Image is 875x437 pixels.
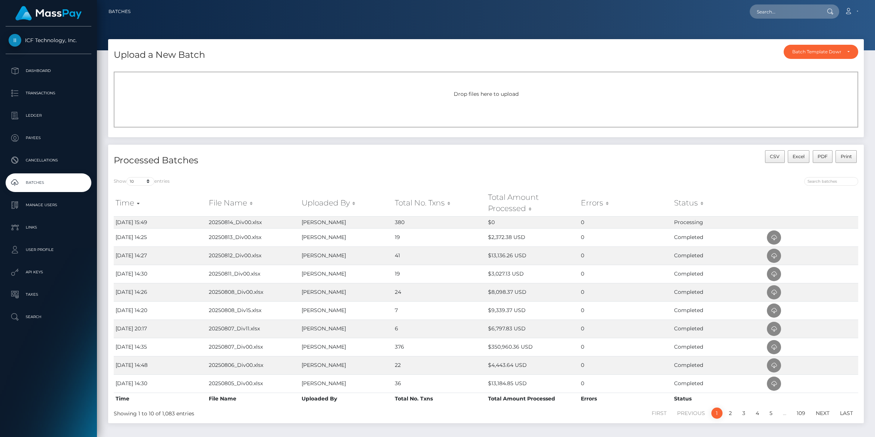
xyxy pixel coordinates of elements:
button: Batch Template Download [784,45,858,59]
td: [DATE] 14:30 [114,374,207,393]
td: $3,027.13 USD [486,265,579,283]
label: Show entries [114,177,170,186]
td: $2,372.38 USD [486,228,579,246]
td: 6 [393,320,486,338]
a: Last [836,408,857,419]
a: Manage Users [6,196,91,214]
a: 2 [725,408,736,419]
img: ICF Technology, Inc. [9,34,21,47]
td: [DATE] 14:20 [114,301,207,320]
th: Errors: activate to sort column ascending [579,190,672,216]
th: Status: activate to sort column ascending [672,190,765,216]
span: Print [841,154,852,159]
a: Next [812,408,834,419]
td: Completed [672,374,765,393]
td: Completed [672,246,765,265]
td: [PERSON_NAME] [300,283,393,301]
p: Taxes [9,289,88,300]
td: $9,339.37 USD [486,301,579,320]
td: 20250808_Div00.xlsx [207,283,300,301]
td: $4,443.64 USD [486,356,579,374]
a: Batches [6,173,91,192]
td: [DATE] 15:49 [114,216,207,228]
th: Total No. Txns: activate to sort column ascending [393,190,486,216]
select: Showentries [126,177,154,186]
td: Completed [672,301,765,320]
p: User Profile [9,244,88,255]
td: [DATE] 14:26 [114,283,207,301]
td: [PERSON_NAME] [300,265,393,283]
td: [PERSON_NAME] [300,320,393,338]
td: [PERSON_NAME] [300,246,393,265]
input: Search batches [804,177,858,186]
th: Status [672,393,765,405]
div: Batch Template Download [792,49,841,55]
td: [PERSON_NAME] [300,228,393,246]
td: Completed [672,283,765,301]
td: 20250807_Div11.xlsx [207,320,300,338]
td: $350,960.36 USD [486,338,579,356]
td: 0 [579,216,672,228]
td: 20250805_Div00.xlsx [207,374,300,393]
td: [PERSON_NAME] [300,374,393,393]
td: 0 [579,246,672,265]
td: 0 [579,374,672,393]
td: [DATE] 14:48 [114,356,207,374]
input: Search... [750,4,820,19]
a: API Keys [6,263,91,282]
p: Cancellations [9,155,88,166]
h4: Upload a New Batch [114,48,205,62]
div: Showing 1 to 10 of 1,083 entries [114,407,418,418]
a: 5 [765,408,777,419]
td: 0 [579,283,672,301]
button: CSV [765,150,785,163]
p: API Keys [9,267,88,278]
td: 20250807_Div00.xlsx [207,338,300,356]
p: Dashboard [9,65,88,76]
td: [DATE] 20:17 [114,320,207,338]
th: Total Amount Processed: activate to sort column ascending [486,190,579,216]
td: [DATE] 14:27 [114,246,207,265]
a: Search [6,308,91,326]
td: Processing [672,216,765,228]
a: User Profile [6,240,91,259]
td: Completed [672,320,765,338]
p: Search [9,311,88,323]
p: Ledger [9,110,88,121]
th: Total No. Txns [393,393,486,405]
td: 0 [579,338,672,356]
td: Completed [672,265,765,283]
td: 0 [579,301,672,320]
td: 7 [393,301,486,320]
button: PDF [813,150,833,163]
p: Manage Users [9,199,88,211]
td: 0 [579,228,672,246]
th: File Name [207,393,300,405]
a: Links [6,218,91,237]
td: 20250811_Div00.xlsx [207,265,300,283]
button: Excel [788,150,810,163]
td: [DATE] 14:35 [114,338,207,356]
td: 0 [579,320,672,338]
td: $8,098.37 USD [486,283,579,301]
td: Completed [672,228,765,246]
td: Completed [672,356,765,374]
th: Time: activate to sort column ascending [114,190,207,216]
a: Taxes [6,285,91,304]
span: PDF [818,154,828,159]
td: 19 [393,228,486,246]
td: 20250808_Div15.xlsx [207,301,300,320]
th: Errors [579,393,672,405]
td: Completed [672,338,765,356]
td: 20250806_Div00.xlsx [207,356,300,374]
td: $6,797.83 USD [486,320,579,338]
span: Excel [793,154,805,159]
td: [PERSON_NAME] [300,301,393,320]
td: 0 [579,356,672,374]
th: Uploaded By: activate to sort column ascending [300,190,393,216]
a: Transactions [6,84,91,103]
th: Uploaded By [300,393,393,405]
span: ICF Technology, Inc. [6,37,91,44]
a: Batches [108,4,130,19]
td: 24 [393,283,486,301]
